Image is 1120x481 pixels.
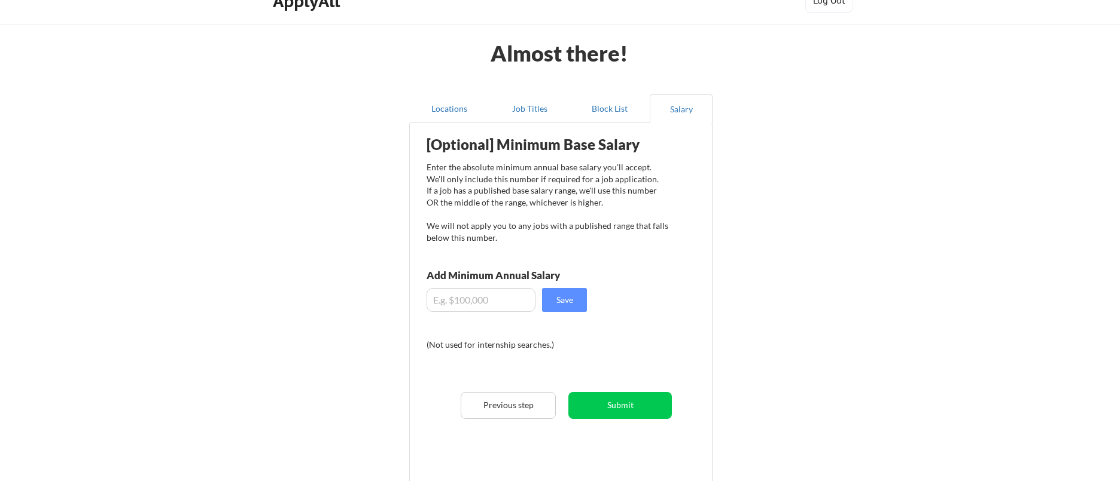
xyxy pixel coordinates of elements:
[427,137,668,152] div: [Optional] Minimum Base Salary
[542,288,587,312] button: Save
[476,42,643,64] div: Almost there!
[427,339,589,351] div: (Not used for internship searches.)
[489,94,570,123] button: Job Titles
[427,288,535,312] input: E.g. $100,000
[568,392,672,419] button: Submit
[570,94,650,123] button: Block List
[427,270,613,280] div: Add Minimum Annual Salary
[409,94,489,123] button: Locations
[427,161,668,243] div: Enter the absolute minimum annual base salary you'll accept. We'll only include this number if re...
[461,392,556,419] button: Previous step
[650,94,713,123] button: Salary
